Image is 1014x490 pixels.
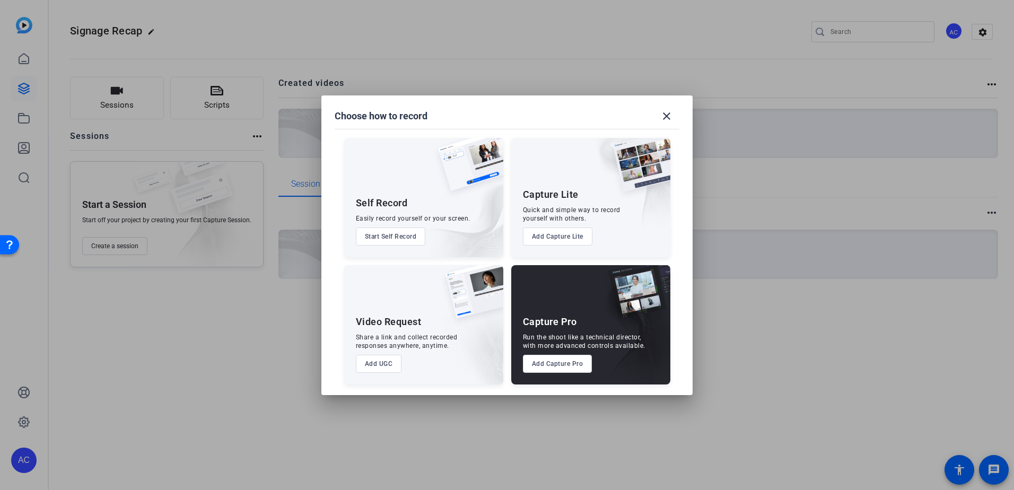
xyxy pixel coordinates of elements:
img: embarkstudio-capture-lite.png [575,138,670,244]
mat-icon: close [660,110,673,122]
button: Start Self Record [356,227,426,246]
h1: Choose how to record [335,110,427,122]
img: embarkstudio-self-record.png [411,161,503,257]
img: capture-pro.png [600,265,670,330]
div: Capture Lite [523,188,579,201]
img: capture-lite.png [605,138,670,203]
button: Add Capture Lite [523,227,592,246]
div: Video Request [356,316,422,328]
button: Add Capture Pro [523,355,592,373]
div: Quick and simple way to record yourself with others. [523,206,620,223]
button: Add UGC [356,355,402,373]
img: self-record.png [430,138,503,202]
img: embarkstudio-ugc-content.png [442,298,503,384]
div: Run the shoot like a technical director, with more advanced controls available. [523,333,645,350]
div: Share a link and collect recorded responses anywhere, anytime. [356,333,458,350]
img: embarkstudio-capture-pro.png [592,278,670,384]
div: Self Record [356,197,408,209]
div: Easily record yourself or your screen. [356,214,470,223]
div: Capture Pro [523,316,577,328]
img: ugc-content.png [438,265,503,329]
